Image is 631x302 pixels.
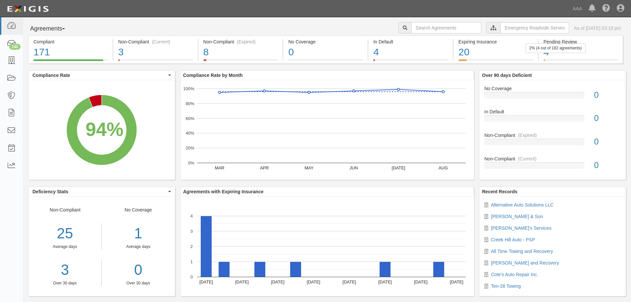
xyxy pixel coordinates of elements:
[85,116,123,143] div: 94%
[5,3,51,15] img: logo-5460c22ac91f19d4615b14bd174203de0afe785f0fc80cf4dbbc73dc1793850b.png
[491,202,553,208] a: Alternative Auto Solutions LLC
[491,237,535,242] a: Creek Hill Auto - PSP
[215,165,224,170] text: MAR
[518,132,537,139] div: (Expired)
[368,59,453,65] a: In Default4
[479,85,626,92] div: No Coverage
[453,59,538,65] a: Expiring Insurance20
[491,225,551,231] a: [PERSON_NAME]'s Services
[118,38,193,45] div: Non-Compliant (Current)
[203,38,278,45] div: Non-Compliant (Expired)
[190,259,193,264] text: 1
[235,279,249,284] text: [DATE]
[484,132,621,155] a: Non-Compliant(Expired)0
[482,189,517,194] b: Recent Records
[28,280,101,286] div: Over 30 days
[107,260,170,280] a: 0
[589,112,626,124] div: 0
[484,155,621,174] a: Non-Compliant(Current)0
[526,43,586,53] div: 2% (4 out of 182 agreements)
[518,155,537,162] div: (Current)
[183,189,264,194] b: Agreements with Expiring Insurance
[589,89,626,101] div: 0
[544,38,618,45] div: Pending Review
[28,260,101,280] a: 3
[32,188,167,195] span: Deficiency Stats
[349,165,358,170] text: JUN
[458,38,533,45] div: Expiring Insurance
[491,249,553,254] a: All Time Towing and Recovery
[288,45,363,59] div: 0
[589,136,626,148] div: 0
[185,146,194,151] text: 20%
[113,59,198,65] a: Non-Compliant(Current)3
[181,197,474,296] svg: A chart.
[190,229,193,234] text: 3
[28,223,101,244] div: 25
[491,272,538,277] a: Cote's Auto Repair Inc.
[152,38,170,45] div: (Current)
[181,80,474,180] svg: A chart.
[373,38,448,45] div: In Default
[107,244,170,250] div: Average days
[378,279,392,284] text: [DATE]
[185,116,194,121] text: 60%
[479,155,626,162] div: Non-Compliant
[9,44,21,50] div: 142
[107,223,170,244] div: 1
[118,45,193,59] div: 3
[479,108,626,115] div: In Default
[411,22,481,33] input: Search Agreements
[203,45,278,59] div: 8
[183,86,194,91] text: 100%
[283,59,368,65] a: No Coverage0
[190,274,193,279] text: 0
[28,59,113,65] a: Compliant171
[484,108,621,132] a: In Default0
[28,80,175,180] svg: A chart.
[491,283,521,289] a: Ten-28 Towing
[28,22,78,35] button: Agreements
[28,187,175,196] button: Deficiency Stats
[539,59,623,65] a: Pending Review42% (4 out of 182 agreements)
[33,38,108,45] div: Compliant
[28,244,101,250] div: Average days
[392,165,405,170] text: [DATE]
[188,160,194,165] text: 0%
[500,22,569,33] input: Emergency Roadside Service (ERS)
[458,45,533,59] div: 20
[373,45,448,59] div: 4
[482,73,532,78] b: Over 90 days Deficient
[237,38,256,45] div: (Expired)
[102,207,175,286] div: No Coverage
[190,213,193,218] text: 4
[199,279,213,284] text: [DATE]
[307,279,320,284] text: [DATE]
[183,73,243,78] b: Compliance Rate by Month
[479,132,626,139] div: Non-Compliant
[288,38,363,45] div: No Coverage
[439,165,448,170] text: AUG
[28,207,102,286] div: Non-Compliant
[28,71,175,80] button: Compliance Rate
[304,165,314,170] text: MAY
[414,279,428,284] text: [DATE]
[107,280,170,286] div: Over 30 days
[185,101,194,106] text: 80%
[33,45,108,59] div: 171
[569,2,585,15] a: AAA
[491,214,543,219] a: [PERSON_NAME] & Son
[450,279,463,284] text: [DATE]
[271,279,285,284] text: [DATE]
[32,72,167,79] span: Compliance Rate
[190,244,193,249] text: 2
[574,25,621,31] div: As of [DATE] 03:19 pm
[491,260,559,266] a: [PERSON_NAME] and Recovery
[484,85,621,109] a: No Coverage0
[198,59,283,65] a: Non-Compliant(Expired)8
